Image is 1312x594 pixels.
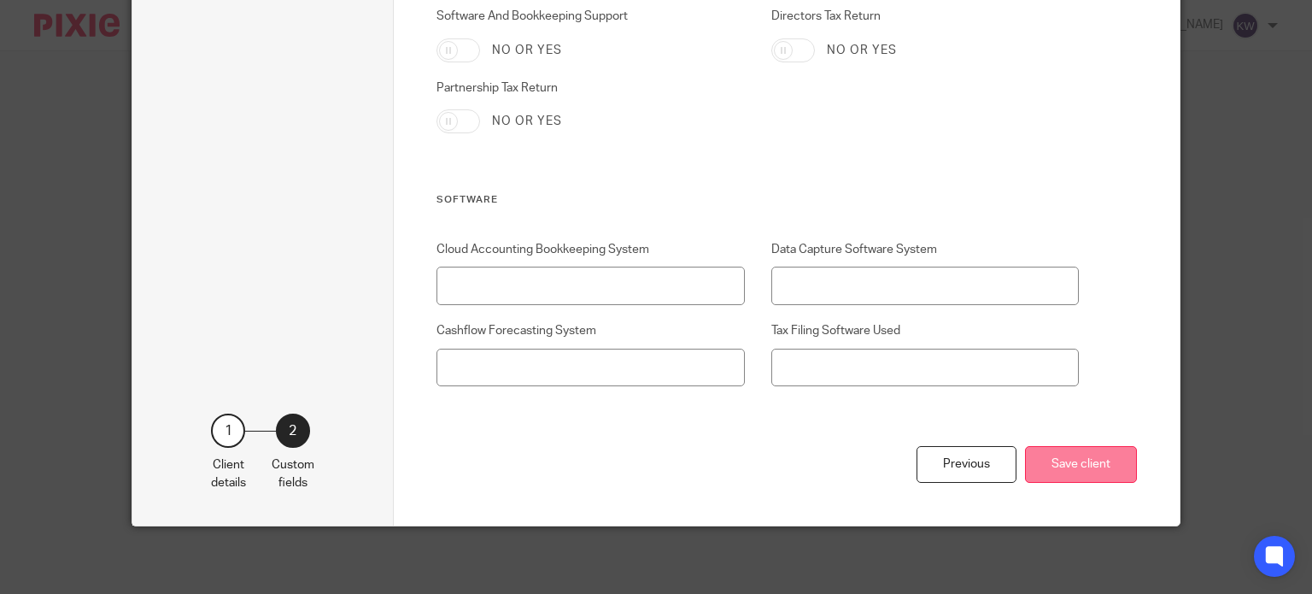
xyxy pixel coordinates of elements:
label: No or yes [827,42,897,59]
label: Partnership Tax Return [436,79,744,97]
label: Directors Tax Return [771,8,1079,25]
label: No or yes [492,113,562,130]
div: 2 [276,414,310,448]
label: Cashflow Forecasting System [436,322,744,339]
h3: Software [436,193,1079,207]
label: Cloud Accounting Bookkeeping System [436,241,744,258]
label: Data Capture Software System [771,241,1079,258]
div: 1 [211,414,245,448]
button: Save client [1025,446,1137,483]
p: Custom fields [272,456,314,491]
label: No or yes [492,42,562,59]
label: Software And Bookkeeping Support [436,8,744,25]
div: Previous [917,446,1016,483]
p: Client details [211,456,246,491]
label: Tax Filing Software Used [771,322,1079,339]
